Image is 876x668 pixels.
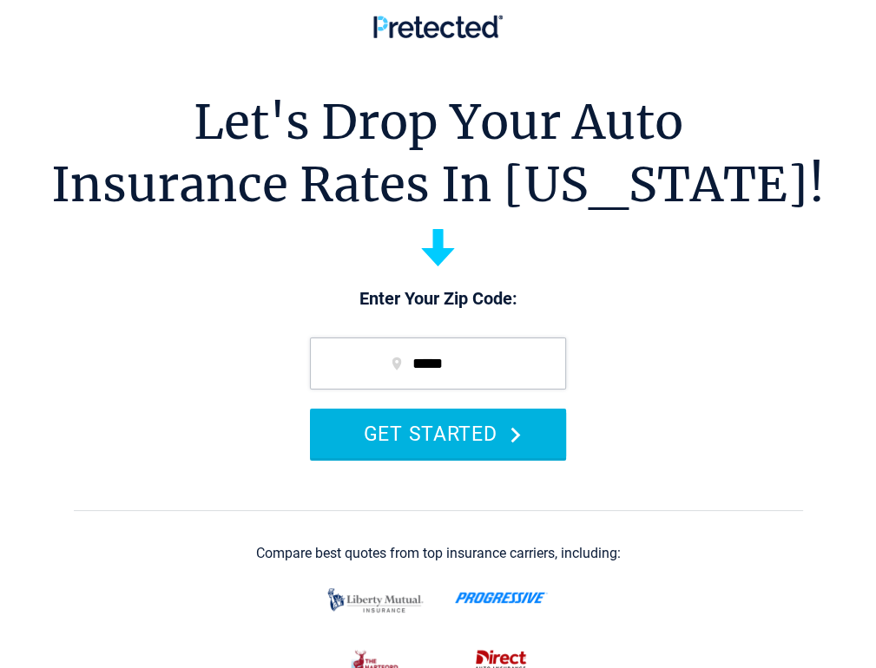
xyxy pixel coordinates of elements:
button: GET STARTED [310,409,566,458]
div: Compare best quotes from top insurance carriers, including: [256,546,621,561]
input: zip code [310,337,566,390]
img: progressive [455,592,548,604]
img: liberty [323,580,428,621]
h1: Let's Drop Your Auto Insurance Rates In [US_STATE]! [51,91,825,216]
p: Enter Your Zip Code: [293,287,583,311]
img: Pretected Logo [373,15,503,38]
